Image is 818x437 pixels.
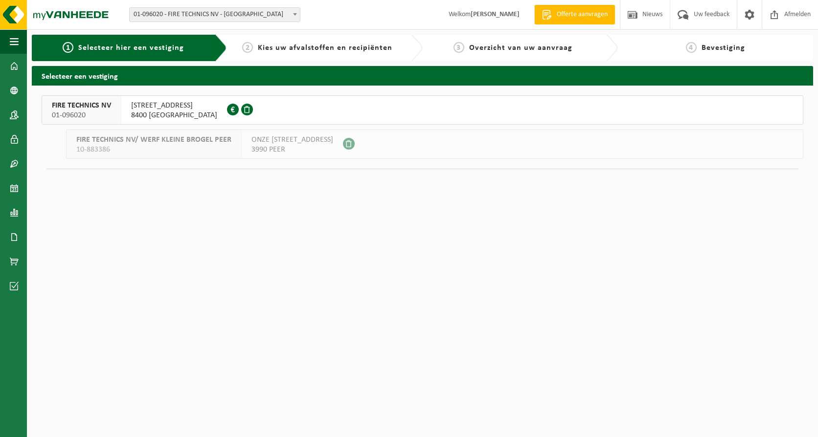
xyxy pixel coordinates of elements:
a: Offerte aanvragen [534,5,615,24]
span: 4 [686,42,697,53]
span: Selecteer hier een vestiging [78,44,184,52]
span: 3 [454,42,464,53]
span: 01-096020 [52,110,111,120]
h2: Selecteer een vestiging [32,66,813,85]
strong: [PERSON_NAME] [471,11,520,18]
span: Bevestiging [702,44,745,52]
span: 01-096020 - FIRE TECHNICS NV - OOSTENDE [130,8,300,22]
span: [STREET_ADDRESS] [131,101,217,110]
span: 8400 [GEOGRAPHIC_DATA] [131,110,217,120]
span: Kies uw afvalstoffen en recipiënten [258,44,392,52]
span: Offerte aanvragen [554,10,610,20]
span: 10-883386 [76,145,231,154]
span: 1 [63,42,73,53]
span: 01-096020 - FIRE TECHNICS NV - OOSTENDE [129,7,300,22]
span: ONZE [STREET_ADDRESS] [251,135,333,145]
span: Overzicht van uw aanvraag [469,44,572,52]
span: 3990 PEER [251,145,333,154]
span: 2 [242,42,253,53]
button: FIRE TECHNICS NV 01-096020 [STREET_ADDRESS]8400 [GEOGRAPHIC_DATA] [42,95,803,125]
span: FIRE TECHNICS NV/ WERF KLEINE BROGEL PEER [76,135,231,145]
span: FIRE TECHNICS NV [52,101,111,110]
